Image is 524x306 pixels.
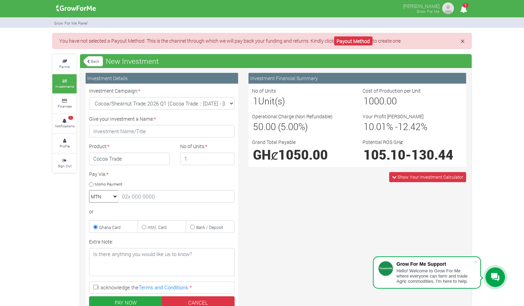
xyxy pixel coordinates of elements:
[84,56,103,67] a: Back
[190,225,195,229] input: Bank / Deposit
[142,225,146,229] input: Intnl. Card
[253,95,351,107] h3: Unit(s)
[89,238,113,245] label: Extra Note:
[398,120,421,133] span: 12.42
[196,224,223,230] small: Bank / Deposit
[334,36,373,46] a: Payout Method
[253,95,258,107] span: 1
[59,64,70,69] small: Farms
[55,84,74,89] small: Investments
[463,3,469,8] span: 1
[89,153,170,165] h4: Cocoa Trade
[89,143,110,150] label: Product:
[252,87,276,94] label: No of Units
[411,146,453,163] span: 130.44
[364,120,386,133] span: 10.01
[89,208,235,215] div: or
[52,74,77,93] a: Investments
[54,1,98,15] img: growforme image
[104,54,160,68] span: New Investment
[364,121,462,132] h3: % - %
[457,7,470,13] a: 1
[60,144,70,148] small: Profile
[52,154,77,173] a: Sign Out
[89,170,108,178] label: Pay Via:
[55,124,75,128] small: Notifications
[461,36,465,46] span: ×
[89,281,235,294] label: I acknowledge the
[252,113,333,120] label: Operational Charge (Non Refundable)
[278,146,328,163] span: 1050.00
[95,181,122,187] small: Momo Payment
[52,54,77,74] a: Farms
[58,104,72,109] small: Finances
[59,37,465,44] p: You have not selected a Payout Method. This is the channel through which we will pay back your fu...
[52,94,77,113] a: Finances
[363,87,421,94] label: Cost of Production per Unit
[396,268,473,284] div: Hello! Welcome to Grow For Me where everyone can farm and trade Agric commodities. I'm here to help.
[118,190,235,203] input: 02x 000 0000
[253,147,351,162] h1: GHȼ
[457,1,470,17] i: Notifications
[441,1,455,15] img: growforme image
[417,9,439,14] small: Grow For Me
[180,143,207,150] label: No of Units:
[58,163,71,168] small: Sign Out
[396,261,473,267] div: Grow For Me Support
[68,116,73,120] span: 1
[253,120,308,133] span: 50.00 (5.00%)
[461,37,465,45] button: Close
[403,1,439,10] p: [PERSON_NAME]
[89,87,140,94] label: Investment Campaign:
[252,138,296,146] label: Grand Total Payable
[364,147,462,162] h1: -
[52,134,77,153] a: Profile
[89,182,94,187] input: Momo Payment
[364,146,405,163] span: 105.10
[364,95,397,107] span: 1000.00
[89,115,156,122] label: Give your Investment a Name:
[248,73,466,84] div: Investment Financial Summary
[52,114,77,133] a: 1 Notifications
[148,224,167,230] small: Intnl. Card
[99,224,121,230] small: Ghana Card
[93,225,98,229] input: Ghana Card
[54,20,88,26] small: Grow For Me Panel
[89,125,235,137] input: Investment Name/Title
[398,174,463,180] span: Show Your Investment Calculator
[93,285,98,289] input: I acknowledge theTerms and Conditions *
[86,73,238,84] div: Investment Details
[363,113,423,120] label: Your Profit [PERSON_NAME]
[139,284,188,291] a: Terms and Conditions
[363,138,403,146] label: Potential ROS GHȼ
